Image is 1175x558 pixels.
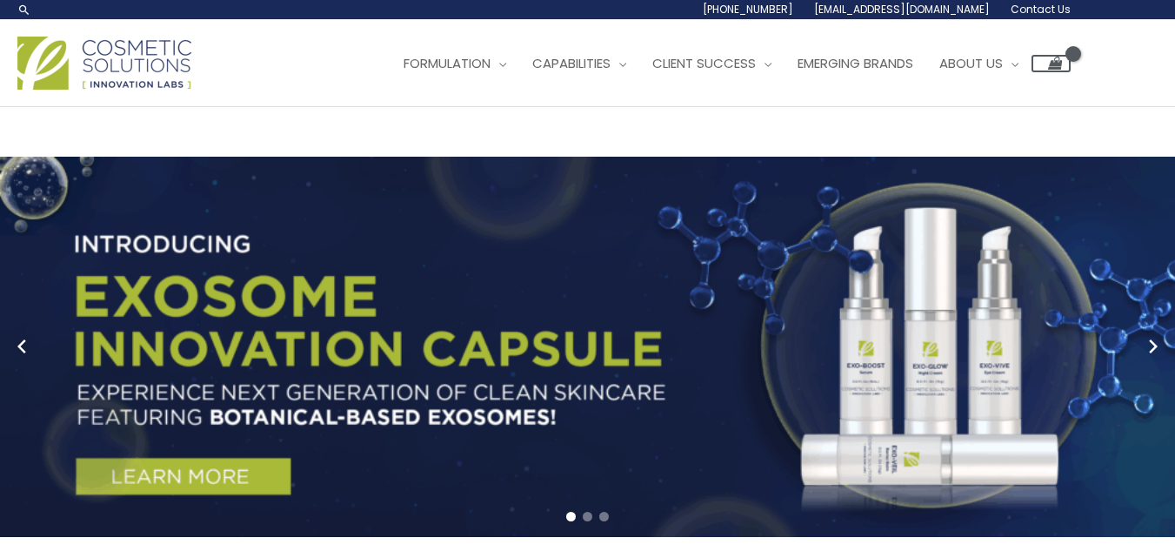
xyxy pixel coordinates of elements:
img: Cosmetic Solutions Logo [17,37,191,90]
span: Emerging Brands [798,54,913,72]
a: Search icon link [17,3,31,17]
a: Formulation [391,37,519,90]
a: Capabilities [519,37,639,90]
span: [PHONE_NUMBER] [703,2,793,17]
span: Go to slide 3 [599,512,609,521]
span: About Us [939,54,1003,72]
span: Contact Us [1011,2,1071,17]
span: Formulation [404,54,491,72]
a: View Shopping Cart, empty [1031,55,1071,72]
button: Previous slide [9,333,35,360]
a: About Us [926,37,1031,90]
a: Emerging Brands [784,37,926,90]
span: Client Success [652,54,756,72]
span: Go to slide 1 [566,512,576,521]
span: Go to slide 2 [583,512,592,521]
a: Client Success [639,37,784,90]
button: Next slide [1140,333,1166,360]
span: Capabilities [532,54,611,72]
span: [EMAIL_ADDRESS][DOMAIN_NAME] [814,2,990,17]
nav: Site Navigation [377,37,1071,90]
